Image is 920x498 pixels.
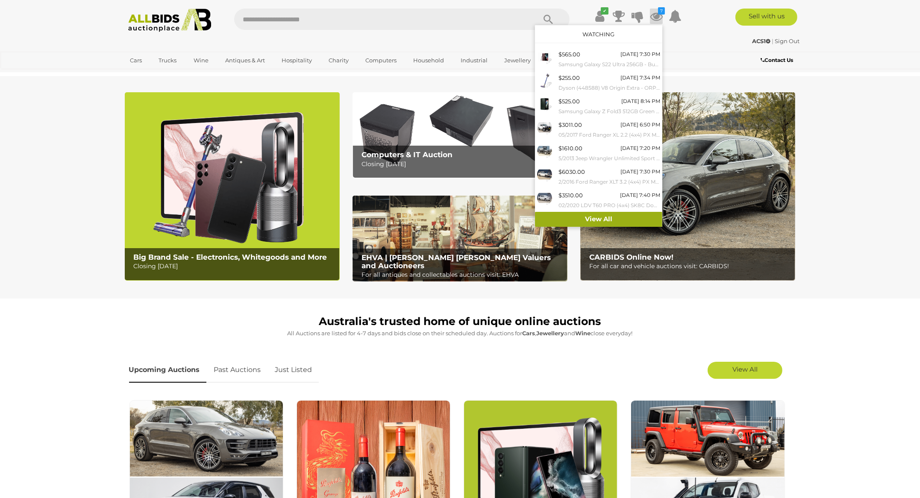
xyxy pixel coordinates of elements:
img: CARBIDS Online Now! [580,92,795,281]
a: EHVA | Evans Hastings Valuers and Auctioneers EHVA | [PERSON_NAME] [PERSON_NAME] Valuers and Auct... [353,196,567,282]
a: Big Brand Sale - Electronics, Whitegoods and More Big Brand Sale - Electronics, Whitegoods and Mo... [125,92,340,281]
a: $6030.00 [DATE] 7:30 PM 2/2016 Ford Ranger XLT 3.2 (4x4) PX MKII 4d Dual Cab Utility Cool White T... [535,165,662,188]
a: Contact Us [761,56,795,65]
p: For all car and vehicle auctions visit: CARBIDS! [589,261,791,272]
a: Sign Out [775,38,800,44]
a: View All [535,212,662,227]
a: Industrial [455,53,493,67]
a: Past Auctions [208,357,267,383]
img: Computers & IT Auction [353,92,567,178]
small: 02/2020 LDV T60 PRO (4x4) SK8C Double Cab Utility White Turbo Diesel 2.8L [558,201,660,210]
img: 52838-35e.jpeg [537,73,552,88]
small: 05/2017 Ford Ranger XL 2.2 (4x4) PX MKII MY17 Update Double Cab Utility Frozen White Turbo Diesel... [558,130,660,140]
a: Computers & IT Auction Computers & IT Auction Closing [DATE] [353,92,567,178]
a: CARBIDS Online Now! CARBIDS Online Now! For all car and vehicle auctions visit: CARBIDS! [580,92,795,281]
a: ACS1 [752,38,772,44]
img: 54074-1b_ex.jpg [537,120,552,135]
i: 7 [658,7,665,15]
span: $1610.00 [558,145,582,152]
a: Hospitality [276,53,317,67]
div: [DATE] 7:34 PM [620,73,660,82]
span: View All [732,365,758,373]
a: $255.00 [DATE] 7:34 PM Dyson (448588) V8 Origin Extra - ORP $649 (Includes 1 Year Warranty From D... [535,71,662,94]
small: Dyson (448588) V8 Origin Extra - ORP $649 (Includes 1 Year Warranty From Dyson) [558,83,660,93]
a: Trucks [153,53,182,67]
b: Big Brand Sale - Electronics, Whitegoods and More [133,253,327,261]
img: Allbids.com.au [123,9,216,32]
a: Watching [582,31,614,38]
a: $525.00 [DATE] 8:14 PM Samsung Galaxy Z Fold3 512GB Green - ORP $2,649 - Brand New [535,94,662,118]
span: $255.00 [558,74,580,81]
a: View All [708,362,782,379]
a: Charity [323,53,354,67]
a: Just Listed [269,357,319,383]
img: 53943-9a.jpg [537,50,552,64]
a: Antiques & Art [220,53,270,67]
span: $3011.00 [558,121,582,128]
a: $3510.00 [DATE] 7:40 PM 02/2020 LDV T60 PRO (4x4) SK8C Double Cab Utility White Turbo Diesel 2.8L [535,188,662,212]
p: All Auctions are listed for 4-7 days and bids close on their scheduled day. Auctions for , and cl... [129,328,791,338]
img: 53943-2a.jpg [537,97,552,111]
b: CARBIDS Online Now! [589,253,673,261]
div: [DATE] 7:30 PM [620,167,660,176]
a: $565.00 [DATE] 7:30 PM Samsung Galaxy S22 Ultra 256GB - Burgundy - ORP: $1,949 - Brand New [535,47,662,71]
a: Computers [360,53,402,67]
a: Sell with us [735,9,797,26]
span: $3510.00 [558,192,583,199]
a: Cars [125,53,148,67]
small: Samsung Galaxy S22 Ultra 256GB - Burgundy - ORP: $1,949 - Brand New [558,60,660,69]
small: 5/2013 Jeep Wrangler Unlimited Sport (4x4) JK MY13 4d Hardtop/Softtop Black 3.6L [558,154,660,163]
small: Samsung Galaxy Z Fold3 512GB Green - ORP $2,649 - Brand New [558,107,660,116]
strong: Wine [576,330,591,337]
i: ✔ [601,7,608,15]
p: Closing [DATE] [362,159,563,170]
strong: Cars [523,330,535,337]
div: [DATE] 7:40 PM [620,190,660,200]
div: [DATE] 6:50 PM [620,120,660,129]
a: $1610.00 [DATE] 7:20 PM 5/2013 Jeep Wrangler Unlimited Sport (4x4) JK MY13 4d Hardtop/Softtop Bla... [535,141,662,165]
strong: Jewellery [537,330,564,337]
p: For all antiques and collectables auctions visit: EHVA [362,270,563,280]
img: 53841-1a_ex.jpg [537,167,552,182]
span: | [772,38,774,44]
img: Big Brand Sale - Electronics, Whitegoods and More [125,92,340,281]
img: 54032-1a_ex.jpg [537,190,552,205]
a: ✔ [594,9,606,24]
a: Wine [188,53,214,67]
b: Computers & IT Auction [362,150,453,159]
b: Contact Us [761,57,793,63]
img: 53998-1a_ex.jpg [537,144,552,158]
span: $6030.00 [558,168,585,175]
span: $525.00 [558,98,580,105]
a: Upcoming Auctions [129,357,206,383]
small: 2/2016 Ford Ranger XLT 3.2 (4x4) PX MKII 4d Dual Cab Utility Cool White Turbo Diesel 3.2L [558,177,660,187]
span: $565.00 [558,51,580,58]
a: $3011.00 [DATE] 6:50 PM 05/2017 Ford Ranger XL 2.2 (4x4) PX MKII MY17 Update Double Cab Utility F... [535,118,662,141]
a: Jewellery [499,53,536,67]
a: Household [408,53,450,67]
a: 7 [650,9,663,24]
a: [GEOGRAPHIC_DATA] [125,67,197,82]
div: [DATE] 7:30 PM [620,50,660,59]
h1: Australia's trusted home of unique online auctions [129,316,791,328]
img: EHVA | Evans Hastings Valuers and Auctioneers [353,196,567,282]
div: [DATE] 7:20 PM [620,144,660,153]
p: Closing [DATE] [133,261,335,272]
button: Search [527,9,570,30]
div: [DATE] 8:14 PM [621,97,660,106]
strong: ACS1 [752,38,771,44]
b: EHVA | [PERSON_NAME] [PERSON_NAME] Valuers and Auctioneers [362,253,551,270]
